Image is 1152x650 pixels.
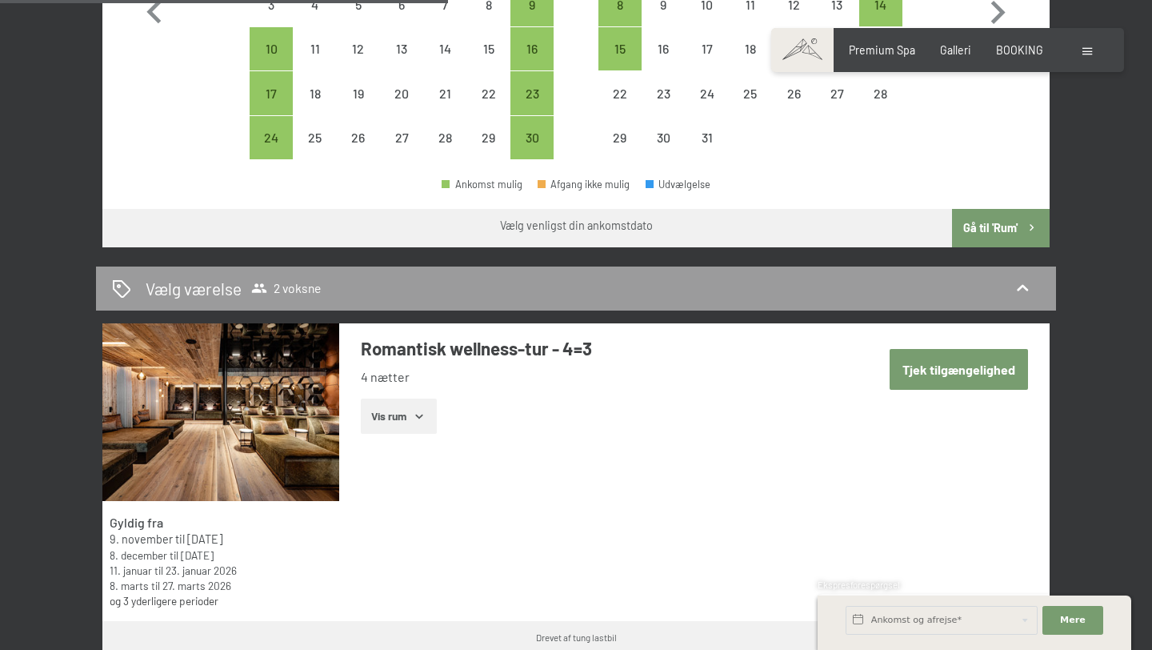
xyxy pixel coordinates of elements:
[815,71,858,114] div: Lør. 27. dec. 2025
[467,116,510,159] div: Ankomst ikke mulig
[772,27,815,70] div: Ankomst ikke mulig
[729,27,772,70] div: Ankomst ikke mulig
[658,41,669,56] font: 16
[110,548,167,562] font: 8. december
[181,548,214,562] font: [DATE]
[187,532,222,546] time: 05/12/2025
[685,116,728,159] div: Ankomst ikke mulig
[658,178,710,191] font: Udvælgelse
[510,71,554,114] div: Søn 23. nov 2025
[423,116,466,159] div: Fre 28. nov. 2025
[181,548,214,562] time: 19/12/2025
[526,130,539,145] font: 30
[1042,606,1103,635] button: Mere
[110,548,167,562] time: 08/12/2025
[642,27,685,70] div: Tirsdag d. 16. december 2025
[146,279,242,299] font: Vælg værelse
[274,280,321,295] font: 2 voksne
[482,86,496,101] font: 22
[337,27,380,70] div: Onsdag d. 12. november 2025
[110,564,152,577] time: 11/01/2026
[250,116,293,159] div: Arrival possible
[439,41,451,56] font: 14
[250,27,293,70] div: Arrival possible
[353,86,364,101] font: 19
[685,27,728,70] div: Ankomst ikke mulig
[500,219,653,232] font: Vælg venligst din ankomstdato
[940,43,971,57] a: Galleri
[166,564,237,577] time: 23/01/2026
[510,27,554,70] div: Søn 16. nov 2025
[455,178,522,191] font: Ankomst mulig
[702,41,713,56] font: 17
[685,116,728,159] div: Onsdag d. 31. december 2025
[642,71,685,114] div: Ankomst ikke mulig
[598,116,642,159] div: Ankomst ikke mulig
[849,43,915,57] font: Premium Spa
[293,71,336,114] div: Tirsdag 18. november 2025
[598,116,642,159] div: Man. 29. dec. 2025
[526,41,538,56] font: 16
[380,27,423,70] div: Torsdag 13. november 2025
[859,27,902,70] div: Ankomst ikke mulig
[380,116,423,159] div: Ankomst ikke mulig
[250,116,293,159] div: man. 24. nov. 2025
[613,130,626,145] font: 29
[337,27,380,70] div: Ankomst ikke mulig
[685,71,728,114] div: Onsdag d. 24. december 2025
[510,27,554,70] div: Arrival possible
[729,27,772,70] div: Torsdag d. 18. december 2025
[526,86,539,101] font: 23
[642,116,685,159] div: Ankomst ikke mulig
[337,116,380,159] div: Ankomst ikke mulig
[598,27,642,70] div: Arrival possible
[510,116,554,159] div: Søn 30. nov. 2025
[550,178,630,191] font: Afgang ikke mulig
[337,116,380,159] div: Onsdag d. 26. november 2025
[657,86,670,101] font: 23
[423,71,466,114] div: Ankomst ikke mulig
[996,43,1043,57] a: BOOKING
[772,27,815,70] div: Fre 19. dec. 2025
[642,116,685,159] div: Tirsdag d. 30. december 2025
[250,71,293,114] div: man. 17. nov. 2025
[308,130,322,145] font: 25
[510,116,554,159] div: Arrival possible
[162,579,231,592] font: 27. marts 2026
[890,349,1028,390] button: Tjek tilgængelighed
[293,116,336,159] div: Tirsdag d. 25. november 2025
[598,71,642,114] div: Man. 22. dec. 2025
[859,71,902,114] div: Ankomst ikke mulig
[395,130,409,145] font: 27
[396,41,407,56] font: 13
[187,532,222,546] font: [DATE]
[467,116,510,159] div: Lør. 29. nov. 2025
[380,71,423,114] div: Ankomst ikke mulig
[102,323,339,501] img: mss_renderimg.php
[337,71,380,114] div: Onsdag d. 19. november 2025
[110,515,163,530] font: Gyldig fra
[162,579,231,592] time: 27/03/2026
[293,71,336,114] div: Ankomst ikke mulig
[830,86,844,101] font: 27
[510,71,554,114] div: Arrival possible
[467,71,510,114] div: Ankomst ikke mulig
[614,41,626,56] font: 15
[380,116,423,159] div: Torsdag d. 27. november 2025
[467,27,510,70] div: Lør. 15. nov. 2025
[482,130,495,145] font: 29
[815,71,858,114] div: Ankomst ikke mulig
[772,71,815,114] div: Ankomst ikke mulig
[438,130,452,145] font: 28
[423,116,466,159] div: Ankomst ikke mulig
[859,71,902,114] div: Søn. 28. dec. 2025
[110,594,218,608] font: og 3 yderligere perioder
[598,27,642,70] div: Man. 15. dec. 2025
[293,27,336,70] div: Ankomst ikke mulig
[657,130,670,145] font: 30
[351,130,365,145] font: 26
[423,71,466,114] div: Fre 21. nov. 2025
[642,27,685,70] div: Ankomst ikke mulig
[110,579,149,592] time: 08/03/2026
